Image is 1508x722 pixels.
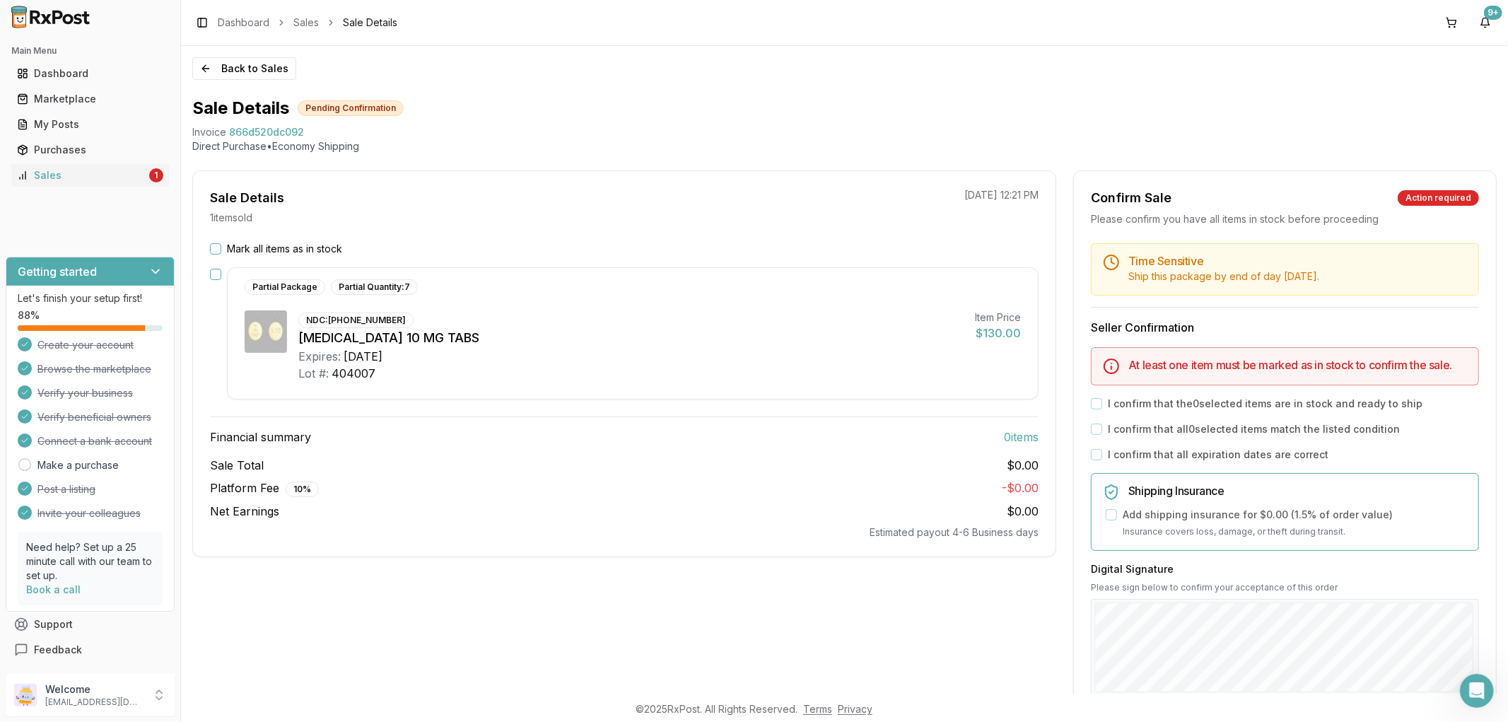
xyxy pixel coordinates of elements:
p: Need help? Set up a 25 minute call with our team to set up. [26,540,154,583]
p: Direct Purchase • Economy Shipping [192,139,1497,153]
p: Please sign below to confirm your acceptance of this order [1091,582,1479,593]
div: Dashboard [17,66,163,81]
span: 0 item s [1004,429,1039,446]
span: Invite your colleagues [37,506,141,520]
div: 10 % [286,482,319,497]
div: Marketplace [17,92,163,106]
div: Estimated payout 4-6 Business days [210,525,1039,540]
img: RxPost Logo [6,6,96,28]
div: Confirm Sale [1091,188,1171,208]
h1: Sale Details [192,97,289,120]
span: Create your account [37,338,134,352]
div: Pending Confirmation [298,100,404,116]
button: Support [6,612,175,637]
a: Dashboard [218,16,269,30]
h3: Getting started [18,263,97,280]
h3: Digital Signature [1091,562,1479,576]
button: Sales1 [6,164,175,187]
img: Jardiance 10 MG TABS [245,310,287,353]
span: Verify beneficial owners [37,410,151,424]
label: I confirm that the 0 selected items are in stock and ready to ship [1108,397,1422,411]
div: Action required [1398,190,1479,206]
h3: Seller Confirmation [1091,319,1479,336]
span: $0.00 [1007,457,1039,474]
div: 1 [149,168,163,182]
div: 404007 [332,365,375,382]
div: $130.00 [975,325,1021,342]
p: Welcome [45,682,144,697]
button: Feedback [6,637,175,663]
div: [MEDICAL_DATA] 10 MG TABS [298,328,964,348]
iframe: Intercom live chat [1460,674,1494,708]
a: My Posts [11,112,169,137]
label: Mark all items as in stock [227,242,342,256]
div: [DATE] [344,348,382,365]
a: Privacy [838,703,872,715]
div: Sale Details [210,188,284,208]
button: 9+ [1474,11,1497,34]
button: Back to Sales [192,57,296,80]
span: 88 % [18,308,40,322]
p: [EMAIL_ADDRESS][DOMAIN_NAME] [45,697,144,708]
span: Sale Total [210,457,264,474]
span: Net Earnings [210,503,279,520]
button: My Posts [6,113,175,136]
span: Ship this package by end of day [DATE] . [1128,270,1319,282]
a: Marketplace [11,86,169,112]
span: Financial summary [210,429,311,446]
span: 866d520dc092 [229,125,304,139]
h5: Time Sensitive [1128,255,1467,267]
div: Expires: [298,348,341,365]
div: Partial Package [245,279,325,295]
span: $0.00 [1007,504,1039,518]
span: Feedback [34,643,82,657]
p: Insurance covers loss, damage, or theft during transit. [1123,525,1467,539]
label: Add shipping insurance for $0.00 ( 1.5 % of order value) [1123,508,1393,522]
span: Post a listing [37,482,95,496]
h5: At least one item must be marked as in stock to confirm the sale. [1128,359,1467,371]
p: Let's finish your setup first! [18,291,163,305]
span: Browse the marketplace [37,362,151,376]
button: Marketplace [6,88,175,110]
h5: Shipping Insurance [1128,485,1467,496]
div: Partial Quantity: 7 [331,279,418,295]
img: User avatar [14,684,37,706]
label: I confirm that all expiration dates are correct [1108,448,1328,462]
h2: Main Menu [11,45,169,57]
a: Sales1 [11,163,169,188]
a: Purchases [11,137,169,163]
a: Sales [293,16,319,30]
span: Verify your business [37,386,133,400]
nav: breadcrumb [218,16,397,30]
div: Invoice [192,125,226,139]
div: Purchases [17,143,163,157]
span: Sale Details [343,16,397,30]
a: Terms [803,703,832,715]
a: Book a call [26,583,81,595]
p: [DATE] 12:21 PM [964,188,1039,202]
div: Lot #: [298,365,329,382]
button: Purchases [6,139,175,161]
div: Please confirm you have all items in stock before proceeding [1091,212,1479,226]
div: My Posts [17,117,163,132]
div: NDC: [PHONE_NUMBER] [298,313,414,328]
p: 1 item sold [210,211,252,225]
button: Dashboard [6,62,175,85]
a: Dashboard [11,61,169,86]
div: Sales [17,168,146,182]
div: Item Price [975,310,1021,325]
label: I confirm that all 0 selected items match the listed condition [1108,422,1400,436]
span: Platform Fee [210,479,319,497]
div: 9+ [1484,6,1502,20]
a: Make a purchase [37,458,119,472]
span: Connect a bank account [37,434,152,448]
span: - $0.00 [1002,481,1039,495]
